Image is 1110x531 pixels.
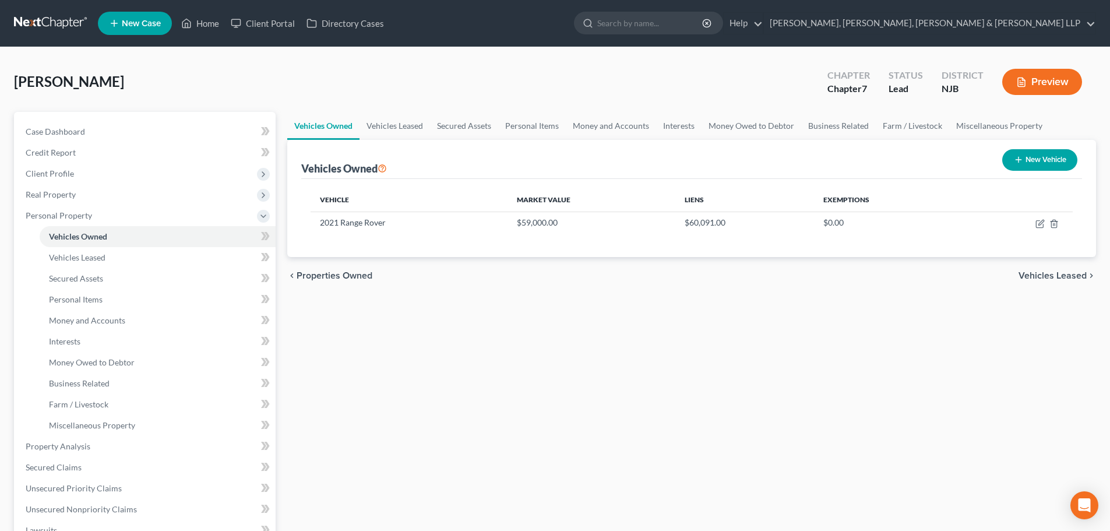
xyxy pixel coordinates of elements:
[942,82,984,96] div: NJB
[40,415,276,436] a: Miscellaneous Property
[297,271,372,280] span: Properties Owned
[49,252,105,262] span: Vehicles Leased
[814,212,964,234] td: $0.00
[26,483,122,493] span: Unsecured Priority Claims
[49,420,135,430] span: Miscellaneous Property
[40,310,276,331] a: Money and Accounts
[301,161,387,175] div: Vehicles Owned
[889,82,923,96] div: Lead
[675,188,813,212] th: Liens
[1002,69,1082,95] button: Preview
[26,168,74,178] span: Client Profile
[26,189,76,199] span: Real Property
[287,112,360,140] a: Vehicles Owned
[40,394,276,415] a: Farm / Livestock
[40,373,276,394] a: Business Related
[40,247,276,268] a: Vehicles Leased
[26,147,76,157] span: Credit Report
[16,121,276,142] a: Case Dashboard
[862,83,867,94] span: 7
[508,188,676,212] th: Market Value
[175,13,225,34] a: Home
[16,457,276,478] a: Secured Claims
[49,399,108,409] span: Farm / Livestock
[49,315,125,325] span: Money and Accounts
[49,336,80,346] span: Interests
[1070,491,1098,519] div: Open Intercom Messenger
[26,462,82,472] span: Secured Claims
[49,357,135,367] span: Money Owed to Debtor
[1002,149,1077,171] button: New Vehicle
[287,271,372,280] button: chevron_left Properties Owned
[49,231,107,241] span: Vehicles Owned
[16,478,276,499] a: Unsecured Priority Claims
[876,112,949,140] a: Farm / Livestock
[597,12,704,34] input: Search by name...
[16,142,276,163] a: Credit Report
[1019,271,1087,280] span: Vehicles Leased
[311,188,507,212] th: Vehicle
[26,210,92,220] span: Personal Property
[26,504,137,514] span: Unsecured Nonpriority Claims
[498,112,566,140] a: Personal Items
[311,212,507,234] td: 2021 Range Rover
[122,19,161,28] span: New Case
[26,441,90,451] span: Property Analysis
[40,289,276,310] a: Personal Items
[827,69,870,82] div: Chapter
[14,73,124,90] span: [PERSON_NAME]
[827,82,870,96] div: Chapter
[764,13,1095,34] a: [PERSON_NAME], [PERSON_NAME], [PERSON_NAME] & [PERSON_NAME] LLP
[287,271,297,280] i: chevron_left
[566,112,656,140] a: Money and Accounts
[360,112,430,140] a: Vehicles Leased
[702,112,801,140] a: Money Owed to Debtor
[724,13,763,34] a: Help
[656,112,702,140] a: Interests
[301,13,390,34] a: Directory Cases
[942,69,984,82] div: District
[40,352,276,373] a: Money Owed to Debtor
[16,499,276,520] a: Unsecured Nonpriority Claims
[40,331,276,352] a: Interests
[16,436,276,457] a: Property Analysis
[508,212,676,234] td: $59,000.00
[49,273,103,283] span: Secured Assets
[814,188,964,212] th: Exemptions
[225,13,301,34] a: Client Portal
[49,294,103,304] span: Personal Items
[949,112,1049,140] a: Miscellaneous Property
[49,378,110,388] span: Business Related
[1087,271,1096,280] i: chevron_right
[675,212,813,234] td: $60,091.00
[26,126,85,136] span: Case Dashboard
[40,226,276,247] a: Vehicles Owned
[430,112,498,140] a: Secured Assets
[889,69,923,82] div: Status
[40,268,276,289] a: Secured Assets
[1019,271,1096,280] button: Vehicles Leased chevron_right
[801,112,876,140] a: Business Related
